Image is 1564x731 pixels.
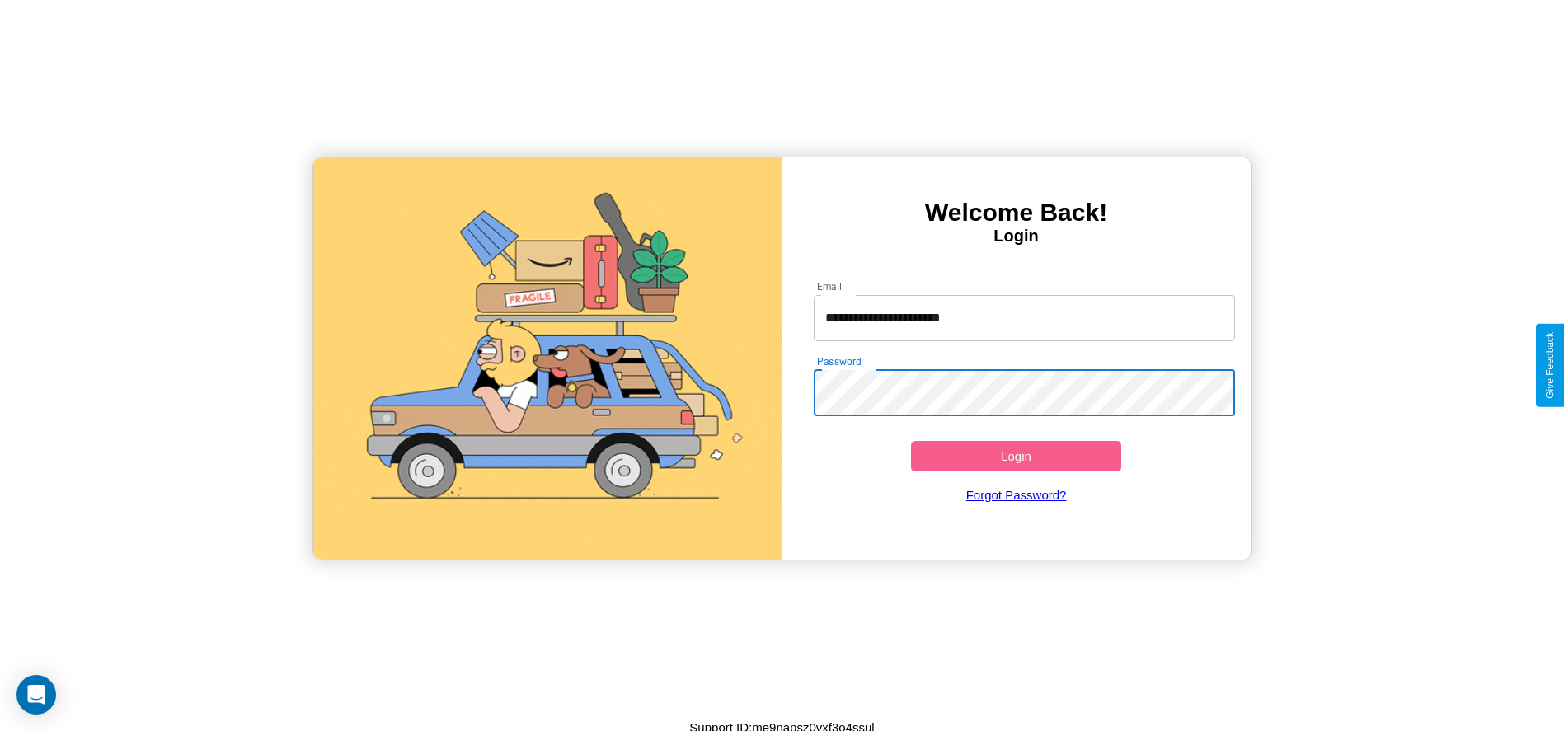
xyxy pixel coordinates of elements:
div: Open Intercom Messenger [16,675,56,715]
label: Password [817,354,861,368]
a: Forgot Password? [805,471,1227,518]
h4: Login [782,227,1251,246]
button: Login [911,441,1122,471]
div: Give Feedback [1544,332,1556,399]
label: Email [817,279,843,293]
h3: Welcome Back! [782,199,1251,227]
img: gif [313,157,782,560]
